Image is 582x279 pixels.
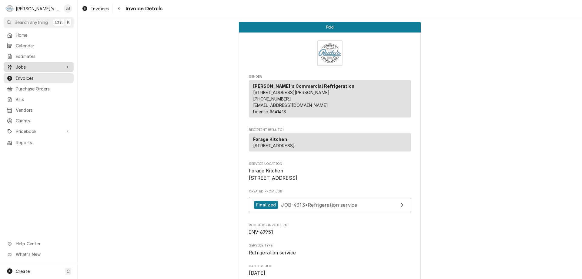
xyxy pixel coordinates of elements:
[249,270,266,276] span: [DATE]
[16,96,71,103] span: Bills
[5,4,14,13] div: Rudy's Commercial Refrigeration's Avatar
[249,270,411,277] span: Date Issued
[317,40,343,66] img: Logo
[249,198,411,213] a: View Job
[4,116,74,126] a: Clients
[253,90,330,95] span: [STREET_ADDRESS][PERSON_NAME]
[4,17,74,28] button: Search anythingCtrlK
[5,4,14,13] div: R
[249,80,411,120] div: Sender
[16,269,30,274] span: Create
[16,107,71,113] span: Vendors
[16,43,71,49] span: Calendar
[4,84,74,94] a: Purchase Orders
[67,19,70,26] span: K
[253,109,286,114] span: License # 641418
[249,133,411,154] div: Recipient (Bill To)
[249,189,411,194] span: Created From Job
[16,117,71,124] span: Clients
[249,74,411,79] span: Sender
[16,5,60,12] div: [PERSON_NAME]'s Commercial Refrigeration
[16,75,71,81] span: Invoices
[249,223,411,228] span: Roopairs Invoice ID
[16,128,62,134] span: Pricebook
[249,128,411,132] span: Recipient (Bill To)
[67,268,70,274] span: C
[4,94,74,104] a: Bills
[239,22,421,32] div: Status
[254,201,278,209] div: Finalized
[55,19,63,26] span: Ctrl
[249,243,411,256] div: Service Type
[79,4,111,14] a: Invoices
[253,137,287,142] strong: Forage Kitchen
[16,53,71,60] span: Estimates
[4,105,74,115] a: Vendors
[249,264,411,277] div: Date Issued
[249,162,411,166] span: Service Location
[124,5,162,13] span: Invoice Details
[326,25,334,29] span: Paid
[249,133,411,151] div: Recipient (Bill To)
[64,4,72,13] div: JM
[253,96,291,101] a: [PHONE_NUMBER]
[253,143,295,148] span: [STREET_ADDRESS]
[4,62,74,72] a: Go to Jobs
[249,167,411,182] span: Service Location
[253,83,354,89] strong: [PERSON_NAME]'s Commercial Refrigeration
[4,239,74,249] a: Go to Help Center
[4,73,74,83] a: Invoices
[16,64,62,70] span: Jobs
[4,138,74,148] a: Reports
[281,202,357,208] span: JOB-4313 • Refrigeration service
[91,5,109,12] span: Invoices
[249,168,298,181] span: Forage Kitchen [STREET_ADDRESS]
[249,74,411,120] div: Invoice Sender
[4,30,74,40] a: Home
[249,250,296,256] span: Refrigeration service
[249,189,411,215] div: Created From Job
[249,229,273,235] span: INV-69951
[4,126,74,136] a: Go to Pricebook
[16,251,70,257] span: What's New
[16,32,71,38] span: Home
[64,4,72,13] div: Jim McIntyre's Avatar
[15,19,48,26] span: Search anything
[4,51,74,61] a: Estimates
[249,264,411,269] span: Date Issued
[249,128,411,154] div: Invoice Recipient
[249,80,411,117] div: Sender
[4,249,74,259] a: Go to What's New
[249,229,411,236] span: Roopairs Invoice ID
[4,41,74,51] a: Calendar
[253,103,328,108] a: [EMAIL_ADDRESS][DOMAIN_NAME]
[16,139,71,146] span: Reports
[249,162,411,182] div: Service Location
[16,86,71,92] span: Purchase Orders
[249,249,411,257] span: Service Type
[249,223,411,236] div: Roopairs Invoice ID
[114,4,124,13] button: Navigate back
[249,243,411,248] span: Service Type
[16,240,70,247] span: Help Center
